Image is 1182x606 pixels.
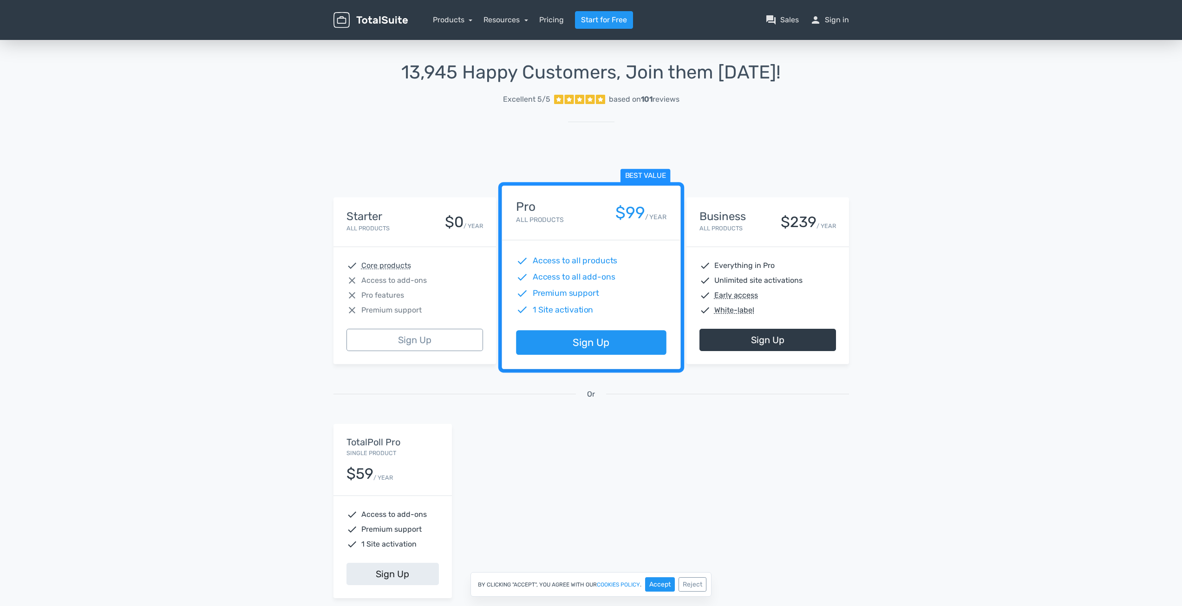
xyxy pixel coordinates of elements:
[516,287,528,300] span: check
[714,260,775,271] span: Everything in Pro
[810,14,849,26] a: personSign in
[587,389,595,400] span: Or
[645,212,666,222] small: / YEAR
[714,275,803,286] span: Unlimited site activations
[346,509,358,520] span: check
[714,305,754,316] abbr: White-label
[810,14,821,26] span: person
[575,11,633,29] a: Start for Free
[361,275,427,286] span: Access to add-ons
[532,255,617,267] span: Access to all products
[765,14,777,26] span: question_answer
[516,304,528,316] span: check
[346,305,358,316] span: close
[609,94,679,105] div: based on reviews
[641,95,653,104] strong: 101
[699,260,711,271] span: check
[346,275,358,286] span: close
[470,572,712,597] div: By clicking "Accept", you agree with our .
[361,509,427,520] span: Access to add-ons
[816,222,836,230] small: / YEAR
[615,204,645,222] div: $99
[346,524,358,535] span: check
[645,577,675,592] button: Accept
[620,169,670,183] span: Best value
[699,329,836,351] a: Sign Up
[346,539,358,550] span: check
[699,225,743,232] small: All Products
[346,225,390,232] small: All Products
[346,290,358,301] span: close
[361,290,404,301] span: Pro features
[699,290,711,301] span: check
[346,563,439,585] a: Sign Up
[516,200,563,214] h4: Pro
[361,524,422,535] span: Premium support
[516,271,528,283] span: check
[373,473,393,482] small: / YEAR
[346,210,390,222] h4: Starter
[346,466,373,482] div: $59
[597,582,640,587] a: cookies policy
[361,305,422,316] span: Premium support
[333,90,849,109] a: Excellent 5/5 based on101reviews
[346,450,396,456] small: Single Product
[346,437,439,447] h5: TotalPoll Pro
[699,210,746,222] h4: Business
[699,275,711,286] span: check
[503,94,550,105] span: Excellent 5/5
[516,255,528,267] span: check
[679,577,706,592] button: Reject
[361,539,417,550] span: 1 Site activation
[539,14,564,26] a: Pricing
[532,304,593,316] span: 1 Site activation
[346,329,483,351] a: Sign Up
[464,222,483,230] small: / YEAR
[483,15,528,24] a: Resources
[333,62,849,83] h1: 13,945 Happy Customers, Join them [DATE]!
[333,12,408,28] img: TotalSuite for WordPress
[781,214,816,230] div: $239
[516,331,666,355] a: Sign Up
[714,290,758,301] abbr: Early access
[516,216,563,224] small: All Products
[532,287,599,300] span: Premium support
[445,214,464,230] div: $0
[361,260,411,271] abbr: Core products
[699,305,711,316] span: check
[532,271,615,283] span: Access to all add-ons
[765,14,799,26] a: question_answerSales
[433,15,473,24] a: Products
[346,260,358,271] span: check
